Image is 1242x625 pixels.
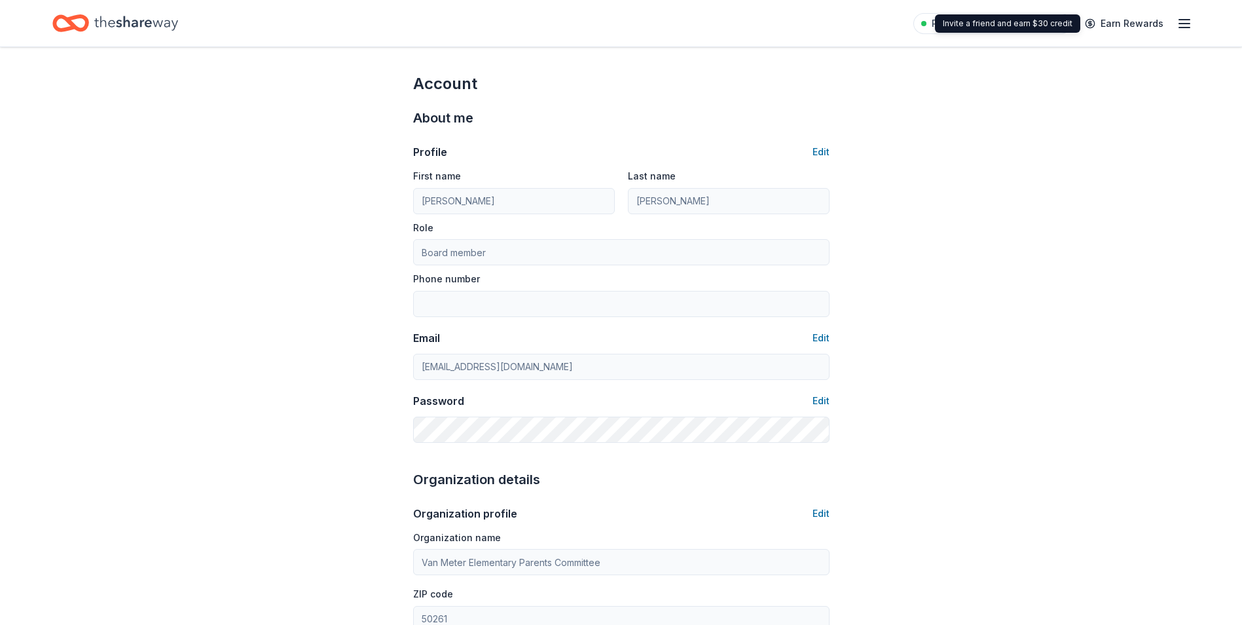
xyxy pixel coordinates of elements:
label: Role [413,221,433,235]
button: Edit [813,144,830,160]
button: Edit [813,393,830,409]
div: Organization profile [413,506,517,521]
label: Last name [628,170,676,183]
a: Earn Rewards [1077,12,1171,35]
label: Phone number [413,273,480,286]
div: Email [413,330,440,346]
label: Organization name [413,531,501,544]
button: Edit [813,506,830,521]
div: Organization details [413,469,830,490]
label: First name [413,170,461,183]
label: ZIP code [413,588,453,601]
div: Invite a friend and earn $30 credit [935,14,1080,33]
a: Plus trial ends on 7PM[DATE] [913,13,1072,34]
button: Edit [813,330,830,346]
div: About me [413,107,830,128]
span: Plus trial ends on 7PM[DATE] [932,16,1064,31]
div: Password [413,393,464,409]
a: Home [52,8,178,39]
div: Account [413,73,830,94]
div: Profile [413,144,447,160]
